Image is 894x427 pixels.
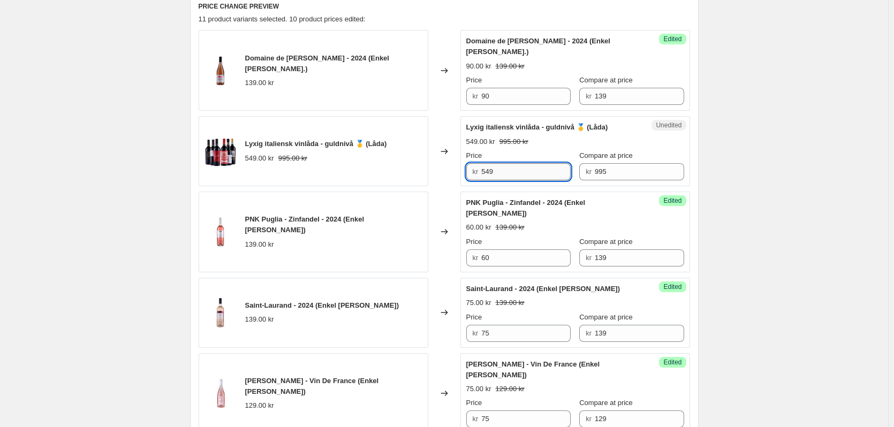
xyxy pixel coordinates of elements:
[278,153,307,164] strike: 995.00 kr
[579,238,633,246] span: Compare at price
[199,2,690,11] h6: PRICE CHANGE PREVIEW
[466,360,600,379] span: [PERSON_NAME] - Vin De France (Enkel [PERSON_NAME])
[495,61,524,72] strike: 139.00 kr
[466,238,482,246] span: Price
[466,222,491,233] div: 60.00 kr
[204,135,237,167] img: Designudennavn_7_80x.png
[586,167,592,176] span: kr
[204,216,237,248] img: PNKPuglia-zinfandel-2024_r1269_80x.jpg
[466,123,608,131] span: Lyxig italiensk vinlåda - guldnivå 🥇 (Låda)
[473,92,479,100] span: kr
[466,151,482,159] span: Price
[245,215,365,234] span: PNK Puglia - Zinfandel - 2024 (Enkel [PERSON_NAME])
[204,296,237,329] img: Saint_-_Laurand_-_fransk_rose_-_2024_-_11__Fr003_80x.jpg
[473,167,479,176] span: kr
[466,384,491,394] div: 75.00 kr
[466,285,620,293] span: Saint-Laurand - 2024 (Enkel [PERSON_NAME])
[586,415,592,423] span: kr
[579,399,633,407] span: Compare at price
[663,283,681,291] span: Edited
[245,239,274,250] div: 139.00 kr
[586,92,592,100] span: kr
[466,37,610,56] span: Domaine de [PERSON_NAME] - 2024 (Enkel [PERSON_NAME].)
[656,121,681,129] span: Unedited
[495,384,524,394] strike: 129.00 kr
[245,301,399,309] span: Saint-Laurand - 2024 (Enkel [PERSON_NAME])
[495,298,524,308] strike: 139.00 kr
[245,377,379,395] span: [PERSON_NAME] - Vin De France (Enkel [PERSON_NAME])
[466,298,491,308] div: 75.00 kr
[245,140,387,148] span: Lyxig italiensk vinlåda - guldnivå 🥇 (Låda)
[245,314,274,325] div: 139.00 kr
[466,61,491,72] div: 90.00 kr
[586,329,592,337] span: kr
[473,329,479,337] span: kr
[495,222,524,233] strike: 139.00 kr
[245,54,389,73] span: Domaine de [PERSON_NAME] - 2024 (Enkel [PERSON_NAME].)
[245,78,274,88] div: 139.00 kr
[204,55,237,87] img: DomainedeMiselleRose-franskrose-2023_1000106_80x.jpg
[579,313,633,321] span: Compare at price
[579,151,633,159] span: Compare at price
[466,399,482,407] span: Price
[199,15,366,23] span: 11 product variants selected. 10 product prices edited:
[579,76,633,84] span: Compare at price
[499,136,528,147] strike: 995.00 kr
[663,196,681,205] span: Edited
[466,76,482,84] span: Price
[245,153,274,164] div: 549.00 kr
[466,313,482,321] span: Price
[473,254,479,262] span: kr
[245,400,274,411] div: 129.00 kr
[663,35,681,43] span: Edited
[204,377,237,409] img: ClaireDeJour-FranskRose_R1412_enkelt_80x.jpg
[473,415,479,423] span: kr
[466,199,586,217] span: PNK Puglia - Zinfandel - 2024 (Enkel [PERSON_NAME])
[586,254,592,262] span: kr
[663,358,681,367] span: Edited
[466,136,495,147] div: 549.00 kr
